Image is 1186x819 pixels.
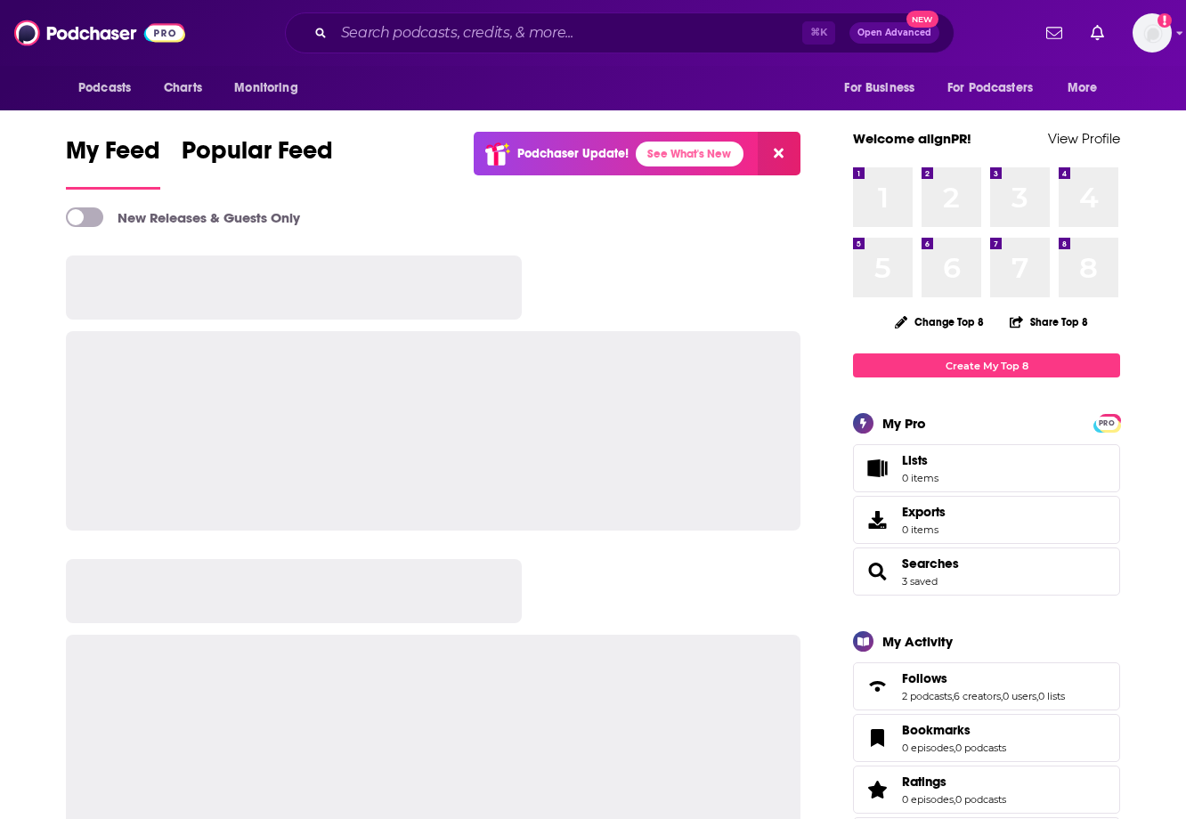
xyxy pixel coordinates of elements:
[955,793,1006,806] a: 0 podcasts
[902,670,1065,686] a: Follows
[902,722,1006,738] a: Bookmarks
[853,130,971,147] a: Welcome alignPR!
[1036,690,1038,702] span: ,
[882,633,953,650] div: My Activity
[78,76,131,101] span: Podcasts
[1009,304,1089,339] button: Share Top 8
[954,793,955,806] span: ,
[902,742,954,754] a: 0 episodes
[902,523,946,536] span: 0 items
[66,135,160,176] span: My Feed
[517,146,629,161] p: Podchaser Update!
[1003,690,1036,702] a: 0 users
[1158,13,1172,28] svg: Add a profile image
[902,555,959,572] a: Searches
[1096,417,1117,430] span: PRO
[884,311,995,333] button: Change Top 8
[636,142,743,166] a: See What's New
[164,76,202,101] span: Charts
[859,777,895,802] a: Ratings
[947,76,1033,101] span: For Podcasters
[66,135,160,190] a: My Feed
[853,766,1120,814] span: Ratings
[66,207,300,227] a: New Releases & Guests Only
[152,71,213,105] a: Charts
[859,674,895,699] a: Follows
[906,11,938,28] span: New
[902,472,938,484] span: 0 items
[849,22,939,44] button: Open AdvancedNew
[902,774,1006,790] a: Ratings
[954,690,1001,702] a: 6 creators
[902,575,938,588] a: 3 saved
[1001,690,1003,702] span: ,
[859,559,895,584] a: Searches
[859,507,895,532] span: Exports
[853,353,1120,377] a: Create My Top 8
[882,415,926,432] div: My Pro
[902,452,928,468] span: Lists
[334,19,802,47] input: Search podcasts, credits, & more...
[902,670,947,686] span: Follows
[1055,71,1120,105] button: open menu
[952,690,954,702] span: ,
[844,76,914,101] span: For Business
[1096,416,1117,429] a: PRO
[14,16,185,50] img: Podchaser - Follow, Share and Rate Podcasts
[853,547,1120,596] span: Searches
[832,71,937,105] button: open menu
[1084,18,1111,48] a: Show notifications dropdown
[902,452,938,468] span: Lists
[902,504,946,520] span: Exports
[853,444,1120,492] a: Lists
[859,726,895,750] a: Bookmarks
[857,28,931,37] span: Open Advanced
[902,722,971,738] span: Bookmarks
[853,714,1120,762] span: Bookmarks
[955,742,1006,754] a: 0 podcasts
[902,690,952,702] a: 2 podcasts
[234,76,297,101] span: Monitoring
[1048,130,1120,147] a: View Profile
[1133,13,1172,53] button: Show profile menu
[182,135,333,176] span: Popular Feed
[859,456,895,481] span: Lists
[66,71,154,105] button: open menu
[1133,13,1172,53] img: User Profile
[222,71,321,105] button: open menu
[853,662,1120,710] span: Follows
[936,71,1059,105] button: open menu
[1133,13,1172,53] span: Logged in as alignPR
[902,774,946,790] span: Ratings
[1038,690,1065,702] a: 0 lists
[1039,18,1069,48] a: Show notifications dropdown
[954,742,955,754] span: ,
[853,496,1120,544] a: Exports
[182,135,333,190] a: Popular Feed
[1068,76,1098,101] span: More
[902,793,954,806] a: 0 episodes
[285,12,954,53] div: Search podcasts, credits, & more...
[802,21,835,45] span: ⌘ K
